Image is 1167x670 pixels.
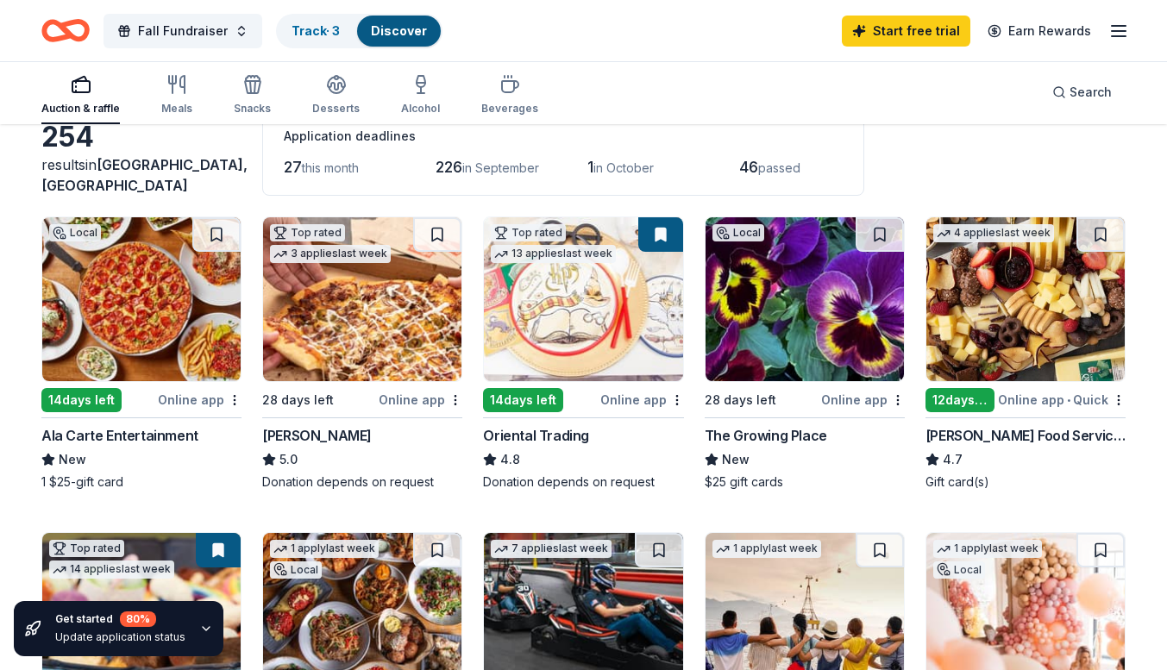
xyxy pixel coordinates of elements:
div: Gift card(s) [925,473,1126,491]
div: 12 days left [925,388,994,412]
div: 1 apply last week [270,540,379,558]
div: Online app Quick [998,389,1126,410]
div: results [41,154,242,196]
div: 14 applies last week [49,560,174,579]
span: in October [593,160,654,175]
div: Online app [600,389,684,410]
div: Online app [821,389,905,410]
span: New [722,449,750,470]
div: Online app [379,389,462,410]
div: 1 $25-gift card [41,473,242,491]
button: Snacks [234,67,271,124]
div: Beverages [481,102,538,116]
a: Track· 3 [292,23,340,38]
div: Update application status [55,630,185,644]
button: Auction & raffle [41,67,120,124]
a: Image for The Growing PlaceLocal28 days leftOnline appThe Growing PlaceNew$25 gift cards [705,216,905,491]
div: 1 apply last week [712,540,821,558]
span: in September [462,160,539,175]
div: [PERSON_NAME] [262,425,372,446]
span: 5.0 [279,449,298,470]
div: Top rated [49,540,124,557]
div: Meals [161,102,192,116]
div: Donation depends on request [262,473,462,491]
a: Image for Casey'sTop rated3 applieslast week28 days leftOnline app[PERSON_NAME]5.0Donation depend... [262,216,462,491]
div: 1 apply last week [933,540,1042,558]
div: Local [933,561,985,579]
img: Image for Gordon Food Service Store [926,217,1125,381]
div: [PERSON_NAME] Food Service Store [925,425,1126,446]
div: Oriental Trading [483,425,589,446]
div: Application deadlines [284,126,843,147]
div: Local [49,224,101,241]
a: Start free trial [842,16,970,47]
button: Desserts [312,67,360,124]
div: Online app [158,389,242,410]
span: 4.7 [943,449,963,470]
a: Discover [371,23,427,38]
span: 27 [284,158,302,176]
div: 28 days left [705,390,776,410]
a: Image for Gordon Food Service Store4 applieslast week12days leftOnline app•Quick[PERSON_NAME] Foo... [925,216,1126,491]
div: Top rated [270,224,345,241]
span: 46 [739,158,758,176]
div: Alcohol [401,102,440,116]
img: Image for Oriental Trading [484,217,682,381]
div: Auction & raffle [41,102,120,116]
a: Image for Ala Carte EntertainmentLocal14days leftOnline appAla Carte EntertainmentNew1 $25-gift card [41,216,242,491]
a: Earn Rewards [977,16,1101,47]
button: Fall Fundraiser [104,14,262,48]
button: Meals [161,67,192,124]
span: Fall Fundraiser [138,21,228,41]
div: 14 days left [41,388,122,412]
button: Alcohol [401,67,440,124]
span: 4.8 [500,449,520,470]
span: passed [758,160,800,175]
div: Desserts [312,102,360,116]
div: Local [270,561,322,579]
span: New [59,449,86,470]
div: 28 days left [262,390,334,410]
img: Image for Ala Carte Entertainment [42,217,241,381]
div: Top rated [491,224,566,241]
span: [GEOGRAPHIC_DATA], [GEOGRAPHIC_DATA] [41,156,248,194]
button: Track· 3Discover [276,14,442,48]
div: Snacks [234,102,271,116]
div: The Growing Place [705,425,827,446]
span: Search [1070,82,1112,103]
button: Search [1038,75,1126,110]
img: Image for Casey's [263,217,461,381]
span: in [41,156,248,194]
div: Donation depends on request [483,473,683,491]
div: Ala Carte Entertainment [41,425,198,446]
div: 14 days left [483,388,563,412]
span: 226 [436,158,462,176]
span: this month [302,160,359,175]
div: 4 applies last week [933,224,1054,242]
img: Image for The Growing Place [706,217,904,381]
div: Get started [55,611,185,627]
div: 7 applies last week [491,540,612,558]
a: Home [41,10,90,51]
span: 1 [587,158,593,176]
div: 3 applies last week [270,245,391,263]
div: Local [712,224,764,241]
span: • [1067,393,1070,407]
a: Image for Oriental TradingTop rated13 applieslast week14days leftOnline appOriental Trading4.8Don... [483,216,683,491]
button: Beverages [481,67,538,124]
div: 80 % [120,611,156,627]
div: 254 [41,120,242,154]
div: 13 applies last week [491,245,616,263]
div: $25 gift cards [705,473,905,491]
